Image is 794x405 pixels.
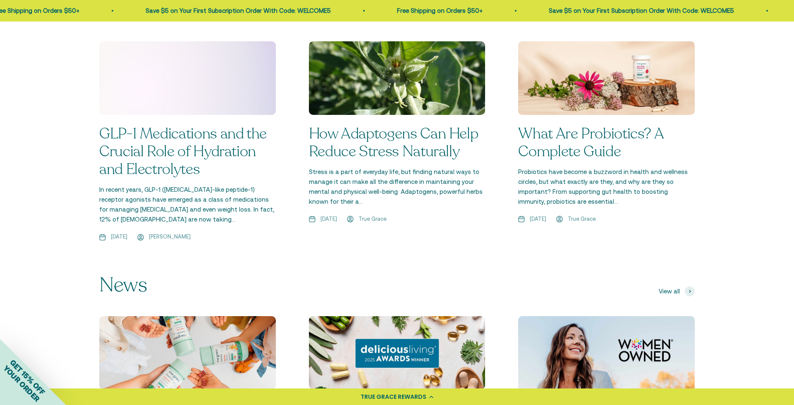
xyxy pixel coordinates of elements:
[146,6,331,16] p: Save $5 on Your First Subscription Order With Code: WELCOME5
[309,124,478,162] a: How Adaptogens Can Help Reduce Stress Naturally
[659,286,680,296] span: View all
[549,6,734,16] p: Save $5 on Your First Subscription Order With Code: WELCOME5
[518,316,695,399] img: True Grace Achieves Women-Owned Certification from WBENC
[309,316,485,390] img: True Grace Wins Prestigious Awards in the 2025 delicious living Awards
[359,215,387,224] span: True Grace
[320,215,337,224] span: [DATE]
[397,7,483,14] a: Free Shipping on Orders $50+
[2,364,41,403] span: YOUR ORDER
[309,167,485,207] p: Stress is a part of everyday life, but finding natural ways to manage it can make all the differe...
[518,124,663,162] a: What Are Probiotics? A Complete Guide
[99,316,276,389] img: True Grace Launches New Daily Kids Multivitamin Gummies
[8,358,47,396] span: GET 15% OFF
[149,233,191,241] span: [PERSON_NAME]
[99,41,276,114] img: GLP-1 Medications and the Crucial Role of Hydration and Electrolytes
[111,233,127,241] span: [DATE]
[99,124,267,179] a: GLP-1 Medications and the Crucial Role of Hydration and Electrolytes
[361,393,426,401] div: TRUE GRACE REWARDS
[530,215,546,224] span: [DATE]
[659,286,695,296] a: View all
[99,272,147,298] split-lines: News
[99,185,276,224] p: In recent years, GLP-1 ([MEDICAL_DATA]-like peptide-1) receptor agonists have emerged as a class ...
[568,215,596,224] span: True Grace
[518,167,695,207] p: Probiotics have become a buzzword in health and wellness circles, but what exactly are they, and ...
[309,41,485,115] img: How Adaptogens Can Help Reduce Stress Naturally
[513,39,700,117] img: What Are Probiotics? A Complete Guide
